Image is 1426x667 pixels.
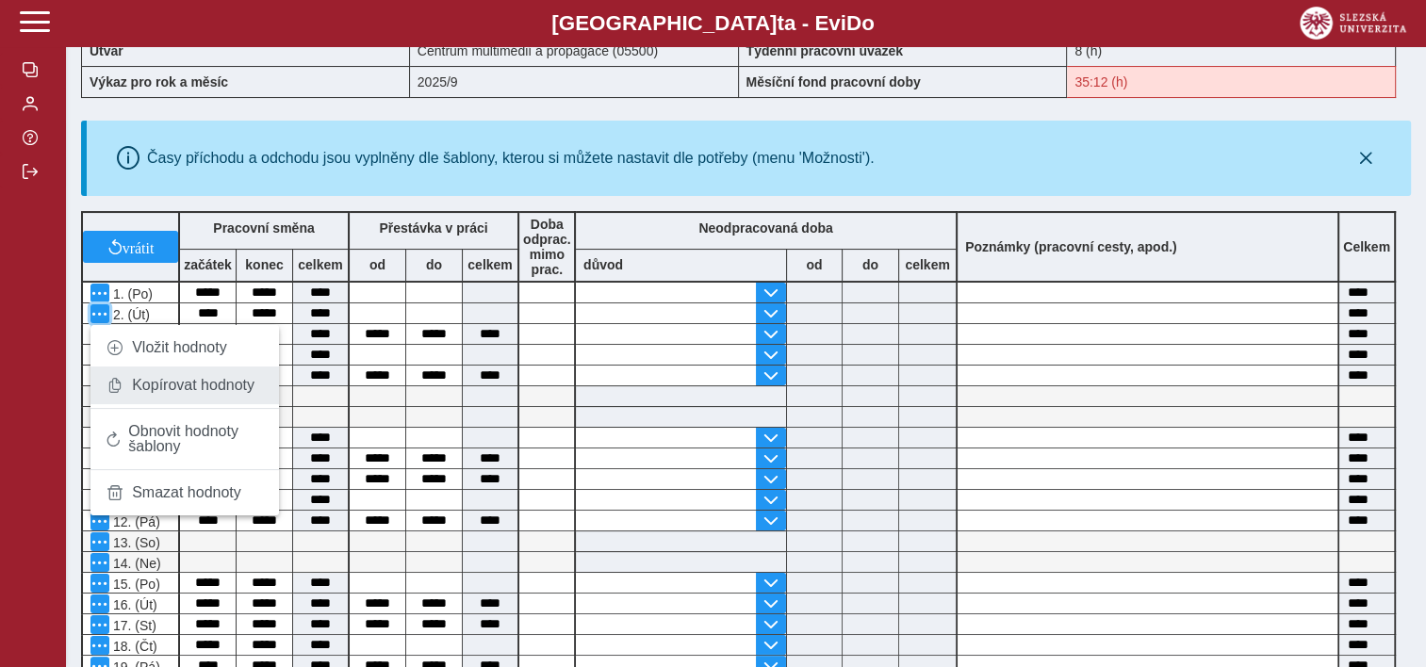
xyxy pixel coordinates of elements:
b: začátek [180,257,236,272]
b: Pracovní směna [213,220,314,236]
button: Menu [90,304,109,323]
b: důvod [583,257,623,272]
span: 1. (Po) [109,286,153,301]
b: celkem [293,257,348,272]
span: 15. (Po) [109,577,160,592]
button: Menu [90,532,109,551]
img: logo_web_su.png [1300,7,1406,40]
span: 16. (Út) [109,597,157,612]
b: od [787,257,842,272]
button: Menu [90,512,109,530]
span: 18. (Čt) [109,639,157,654]
button: Menu [90,574,109,593]
span: 13. (So) [109,535,160,550]
span: 14. (Ne) [109,556,161,571]
b: celkem [463,257,517,272]
b: Celkem [1343,239,1390,254]
div: 8 (h) [1067,35,1396,66]
b: Poznámky (pracovní cesty, apod.) [958,239,1185,254]
span: 2. (Út) [109,307,150,322]
span: Obnovit hodnoty šablony [128,424,263,454]
div: Centrum multimédií a propagace (05500) [410,35,739,66]
b: Týdenní pracovní úvazek [746,43,904,58]
span: vrátit [123,239,155,254]
span: o [861,11,875,35]
b: Měsíční fond pracovní doby [746,74,921,89]
b: celkem [899,257,956,272]
span: Smazat hodnoty [132,485,241,500]
button: vrátit [83,231,178,263]
b: Výkaz pro rok a měsíc [90,74,228,89]
span: t [777,11,783,35]
span: 17. (St) [109,618,156,633]
div: Časy příchodu a odchodu jsou vyplněny dle šablony, kterou si můžete nastavit dle potřeby (menu 'M... [147,150,875,167]
b: Doba odprac. mimo prac. [523,217,571,277]
b: od [350,257,405,272]
span: D [846,11,861,35]
button: Menu [90,553,109,572]
span: Kopírovat hodnoty [132,378,254,393]
button: Menu [90,615,109,634]
span: 12. (Pá) [109,514,160,529]
div: Fond pracovní doby (35:12 h) a součet hodin (91:30 h) se neshodují! [1067,66,1396,98]
b: do [406,257,462,272]
b: [GEOGRAPHIC_DATA] a - Evi [57,11,1369,36]
div: 2025/9 [410,66,739,98]
b: konec [237,257,292,272]
span: Vložit hodnoty [132,340,227,355]
button: Menu [90,594,109,613]
b: Útvar [90,43,123,58]
b: Neodpracovaná doba [698,220,832,236]
button: Menu [90,284,109,302]
button: Menu [90,636,109,655]
b: Přestávka v práci [379,220,487,236]
b: do [843,257,898,272]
